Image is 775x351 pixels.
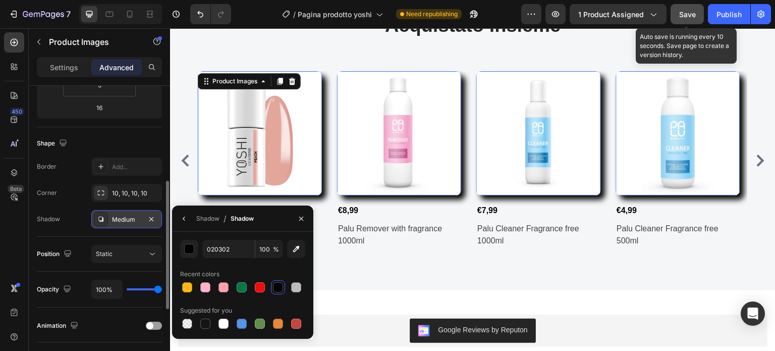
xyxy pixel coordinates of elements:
p: Advanced [99,62,134,73]
div: €7,99 [306,175,430,189]
div: Add... [112,163,159,172]
div: 450 [10,108,24,116]
div: €4,99 [446,175,570,189]
button: Carousel Next Arrow [584,126,596,138]
button: Static [91,245,162,263]
button: Publish [708,4,750,24]
span: 1 product assigned [578,9,644,20]
button: Save [671,4,704,24]
span: / [224,213,227,225]
div: Recent colors [180,270,219,279]
img: Palu Cleaner Fragrance free 500ml [446,43,570,167]
img: CLS1rKf0lu8CEAE=.png [248,296,260,309]
div: Shadow [231,214,254,223]
span: Static [96,250,113,258]
img: Palu Cleaner Fragrance free 1000ml [306,43,430,167]
span: Save [679,10,696,19]
div: 10, 10, 10, 10 [112,189,159,198]
h2: Palu Cleaner Fragrance free 500ml [446,193,570,220]
div: Undo/Redo [190,4,231,24]
input: l [89,100,109,115]
div: Medium [112,215,141,224]
span: / [293,9,296,20]
button: 1 product assigned [570,4,667,24]
p: Product Images [49,36,135,48]
input: Eg: FFFFFF [202,240,255,258]
button: Google Reviews by Reputon [240,290,365,315]
p: Settings [50,62,78,73]
div: Beta [8,185,24,193]
div: Shadow [196,214,219,223]
div: Publish [716,9,742,20]
div: Shadow [37,215,60,224]
iframe: Design area [170,28,775,351]
div: Animation [37,319,80,333]
div: Google Reviews by Reputon [268,296,357,307]
div: Opacity [37,283,73,296]
div: Suggested for you [180,306,232,315]
span: % [273,245,279,254]
button: 7 [4,4,75,24]
div: Shape [37,137,69,151]
div: Border [37,162,57,171]
h2: Palu Cleaner Fragrance free 1000ml [306,193,430,220]
p: 7 [66,8,71,20]
span: Need republishing [406,10,458,19]
div: Corner [37,188,57,197]
div: Position [37,247,74,261]
input: Auto [92,280,122,298]
div: Open Intercom Messenger [741,302,765,326]
span: Pagina prodotto yoshi [298,9,372,20]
